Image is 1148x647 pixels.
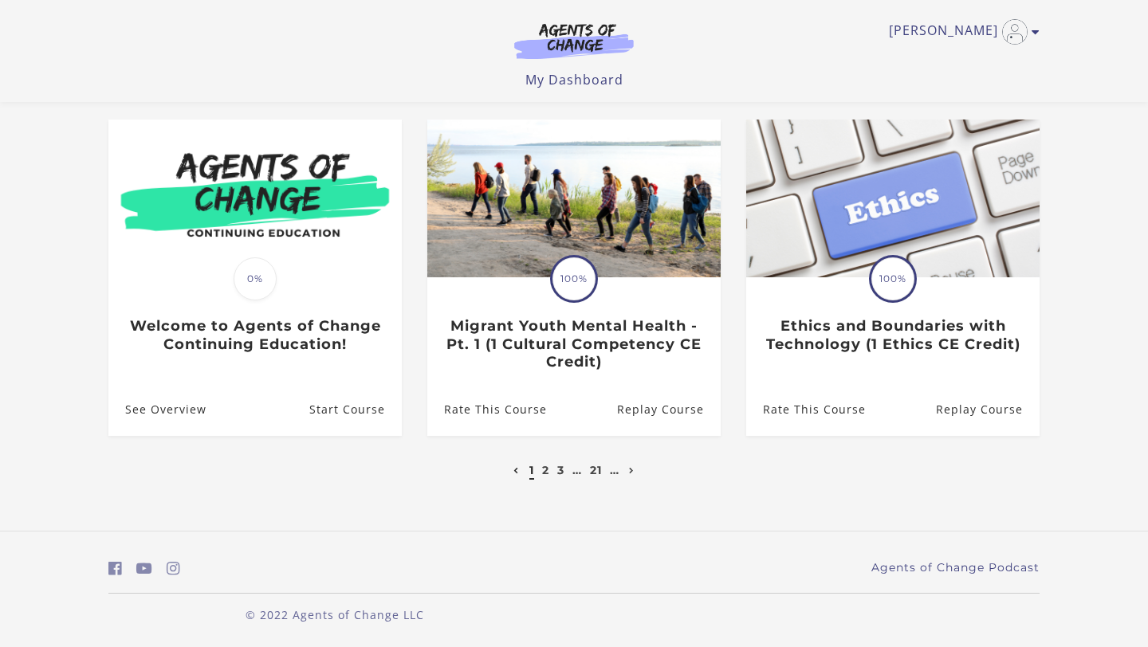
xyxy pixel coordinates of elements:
[136,557,152,580] a: https://www.youtube.com/c/AgentsofChangeTestPrepbyMeaganMitchell (Open in a new window)
[444,317,703,371] h3: Migrant Youth Mental Health - Pt. 1 (1 Cultural Competency CE Credit)
[610,463,619,477] a: …
[108,383,206,435] a: Welcome to Agents of Change Continuing Education!: See Overview
[871,257,914,300] span: 100%
[552,257,596,300] span: 100%
[763,317,1022,353] h3: Ethics and Boundaries with Technology (1 Ethics CE Credit)
[557,463,564,477] a: 3
[427,383,547,435] a: Migrant Youth Mental Health - Pt. 1 (1 Cultural Competency CE Credit): Rate This Course
[136,561,152,576] i: https://www.youtube.com/c/AgentsofChangeTestPrepbyMeaganMitchell (Open in a new window)
[108,606,561,623] p: © 2022 Agents of Change LLC
[108,561,122,576] i: https://www.facebook.com/groups/aswbtestprep (Open in a new window)
[746,383,866,435] a: Ethics and Boundaries with Technology (1 Ethics CE Credit): Rate This Course
[497,22,651,59] img: Agents of Change Logo
[871,559,1040,576] a: Agents of Change Podcast
[889,19,1032,45] a: Toggle menu
[617,383,721,435] a: Migrant Youth Mental Health - Pt. 1 (1 Cultural Competency CE Credit): Resume Course
[108,557,122,580] a: https://www.facebook.com/groups/aswbtestprep (Open in a new window)
[234,257,277,300] span: 0%
[572,463,582,477] a: …
[167,557,180,580] a: https://www.instagram.com/agentsofchangeprep/ (Open in a new window)
[125,317,384,353] h3: Welcome to Agents of Change Continuing Education!
[309,383,402,435] a: Welcome to Agents of Change Continuing Education!: Resume Course
[625,463,639,477] a: Next page
[590,463,602,477] a: 21
[529,463,534,477] a: 1
[936,383,1040,435] a: Ethics and Boundaries with Technology (1 Ethics CE Credit): Resume Course
[167,561,180,576] i: https://www.instagram.com/agentsofchangeprep/ (Open in a new window)
[525,71,623,88] a: My Dashboard
[542,463,549,477] a: 2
